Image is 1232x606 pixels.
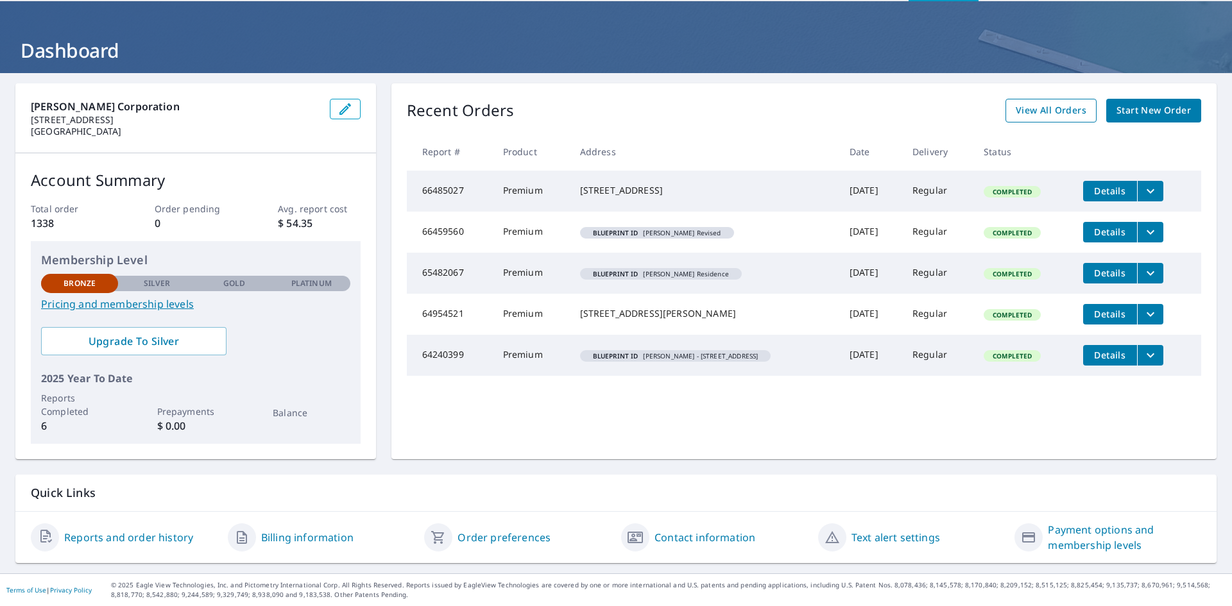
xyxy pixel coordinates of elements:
[585,271,737,277] span: [PERSON_NAME] Residence
[41,371,350,386] p: 2025 Year To Date
[1137,181,1163,201] button: filesDropdownBtn-66485027
[144,278,171,289] p: Silver
[851,530,940,545] a: Text alert settings
[580,307,829,320] div: [STREET_ADDRESS][PERSON_NAME]
[839,171,902,212] td: [DATE]
[839,253,902,294] td: [DATE]
[985,310,1039,319] span: Completed
[973,133,1073,171] th: Status
[902,253,973,294] td: Regular
[407,335,493,376] td: 64240399
[654,530,755,545] a: Contact information
[261,530,354,545] a: Billing information
[985,351,1039,360] span: Completed
[31,114,320,126] p: [STREET_ADDRESS]
[1091,226,1129,238] span: Details
[493,133,570,171] th: Product
[1083,181,1137,201] button: detailsBtn-66485027
[1137,222,1163,242] button: filesDropdownBtn-66459560
[1091,349,1129,361] span: Details
[593,230,638,236] em: Blueprint ID
[64,278,96,289] p: Bronze
[902,335,973,376] td: Regular
[50,585,92,594] a: Privacy Policy
[407,133,493,171] th: Report #
[1005,99,1097,122] a: View All Orders
[839,335,902,376] td: [DATE]
[155,202,237,215] p: Order pending
[291,278,332,289] p: Platinum
[1137,304,1163,324] button: filesDropdownBtn-64954521
[41,418,118,433] p: 6
[223,278,245,289] p: Gold
[1016,103,1086,119] span: View All Orders
[278,215,360,231] p: $ 54.35
[902,171,973,212] td: Regular
[985,228,1039,237] span: Completed
[985,269,1039,278] span: Completed
[1083,304,1137,324] button: detailsBtn-64954521
[902,133,973,171] th: Delivery
[31,126,320,137] p: [GEOGRAPHIC_DATA]
[15,37,1217,63] h1: Dashboard
[839,212,902,253] td: [DATE]
[41,391,118,418] p: Reports Completed
[985,187,1039,196] span: Completed
[1091,308,1129,320] span: Details
[6,586,92,594] p: |
[580,184,829,197] div: [STREET_ADDRESS]
[407,253,493,294] td: 65482067
[407,171,493,212] td: 66485027
[273,406,350,419] p: Balance
[31,169,361,192] p: Account Summary
[51,334,216,348] span: Upgrade To Silver
[278,202,360,215] p: Avg. report cost
[585,230,729,236] span: [PERSON_NAME] Revised
[1083,345,1137,366] button: detailsBtn-64240399
[458,530,551,545] a: Order preferences
[155,215,237,231] p: 0
[1083,222,1137,242] button: detailsBtn-66459560
[570,133,839,171] th: Address
[6,585,46,594] a: Terms of Use
[157,405,234,418] p: Prepayments
[64,530,193,545] a: Reports and order history
[902,212,973,253] td: Regular
[31,485,1201,501] p: Quick Links
[41,251,350,269] p: Membership Level
[1137,345,1163,366] button: filesDropdownBtn-64240399
[157,418,234,433] p: $ 0.00
[1083,263,1137,283] button: detailsBtn-65482067
[407,294,493,335] td: 64954521
[902,294,973,335] td: Regular
[111,580,1226,600] p: © 2025 Eagle View Technologies, Inc. and Pictometry International Corp. All Rights Reserved. Repo...
[41,296,350,312] a: Pricing and membership levels
[31,99,320,114] p: [PERSON_NAME] Corporation
[31,202,113,215] p: Total order
[1048,522,1201,553] a: Payment options and membership levels
[1091,267,1129,279] span: Details
[839,133,902,171] th: Date
[1106,99,1201,122] a: Start New Order
[41,327,227,355] a: Upgrade To Silver
[1116,103,1191,119] span: Start New Order
[1137,263,1163,283] button: filesDropdownBtn-65482067
[493,335,570,376] td: Premium
[593,271,638,277] em: Blueprint ID
[407,99,515,122] p: Recent Orders
[407,212,493,253] td: 66459560
[1091,185,1129,197] span: Details
[493,212,570,253] td: Premium
[585,353,766,359] span: [PERSON_NAME] - [STREET_ADDRESS]
[31,215,113,231] p: 1338
[593,353,638,359] em: Blueprint ID
[493,253,570,294] td: Premium
[839,294,902,335] td: [DATE]
[493,294,570,335] td: Premium
[493,171,570,212] td: Premium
